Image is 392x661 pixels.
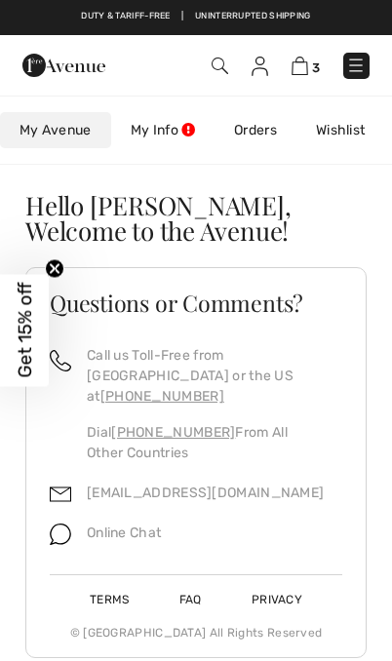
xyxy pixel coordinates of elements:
img: call [50,350,71,371]
button: Close teaser [45,259,64,279]
h3: Questions or Comments? [50,292,342,314]
span: Online Chat [87,525,161,541]
p: Dial From All Other Countries [87,422,342,463]
a: 1ère Avenue [22,57,105,73]
div: Hello [PERSON_NAME], [25,193,367,244]
a: [PHONE_NUMBER] [100,388,224,405]
a: FAQ [156,593,225,606]
a: Wishlist [296,112,384,148]
a: [PHONE_NUMBER] [111,424,235,441]
a: Terms [66,593,153,606]
a: Privacy [228,593,326,606]
span: Get 15% off [14,283,36,378]
div: © [GEOGRAPHIC_DATA] All Rights Reserved [50,608,342,642]
a: My Info [111,112,215,148]
img: Shopping Bag [292,57,308,75]
img: Search [212,58,228,74]
span: Welcome to the Avenue! [25,218,289,244]
img: My Info [252,57,268,76]
img: chat [50,524,71,545]
p: Call us Toll-Free from [GEOGRAPHIC_DATA] or the US at [87,345,342,407]
span: My Avenue [20,120,92,140]
img: 1ère Avenue [22,54,105,77]
a: Duty & tariff-free | Uninterrupted shipping [81,11,310,20]
span: 3 [312,60,320,75]
a: [EMAIL_ADDRESS][DOMAIN_NAME] [87,485,324,501]
img: Menu [346,56,366,75]
a: Orders [215,112,296,148]
a: 3 [292,56,320,76]
img: email [50,484,71,505]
